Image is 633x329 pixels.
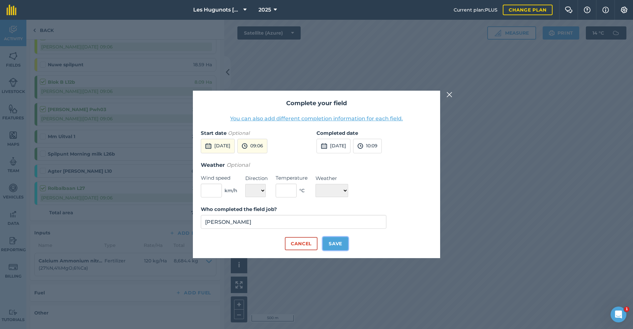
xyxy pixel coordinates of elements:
[446,91,452,99] img: svg+xml;base64,PHN2ZyB4bWxucz0iaHR0cDovL3d3dy53My5vcmcvMjAwMC9zdmciIHdpZHRoPSIyMiIgaGVpZ2h0PSIzMC...
[583,7,591,13] img: A question mark icon
[285,237,317,250] button: Cancel
[611,307,626,322] iframe: Intercom live chat
[7,5,16,15] img: fieldmargin Logo
[237,139,267,153] button: 09:06
[201,174,237,182] label: Wind speed
[228,130,250,136] em: Optional
[242,142,248,150] img: svg+xml;base64,PD94bWwgdmVyc2lvbj0iMS4wIiBlbmNvZGluZz0idXRmLTgiPz4KPCEtLSBHZW5lcmF0b3I6IEFkb2JlIE...
[503,5,553,15] a: Change plan
[321,142,327,150] img: svg+xml;base64,PD94bWwgdmVyc2lvbj0iMS4wIiBlbmNvZGluZz0idXRmLTgiPz4KPCEtLSBHZW5lcmF0b3I6IEFkb2JlIE...
[620,7,628,13] img: A cog icon
[316,174,348,182] label: Weather
[316,130,358,136] strong: Completed date
[201,206,277,212] strong: Who completed the field job?
[565,7,573,13] img: Two speech bubbles overlapping with the left bubble in the forefront
[454,6,497,14] span: Current plan : PLUS
[258,6,271,14] span: 2025
[357,142,363,150] img: svg+xml;base64,PD94bWwgdmVyc2lvbj0iMS4wIiBlbmNvZGluZz0idXRmLTgiPz4KPCEtLSBHZW5lcmF0b3I6IEFkb2JlIE...
[201,99,432,108] h2: Complete your field
[316,139,350,153] button: [DATE]
[276,174,308,182] label: Temperature
[299,187,305,194] span: ° C
[205,142,212,150] img: svg+xml;base64,PD94bWwgdmVyc2lvbj0iMS4wIiBlbmNvZGluZz0idXRmLTgiPz4KPCEtLSBHZW5lcmF0b3I6IEFkb2JlIE...
[226,162,250,168] em: Optional
[245,174,268,182] label: Direction
[323,237,348,250] button: Save
[201,130,226,136] strong: Start date
[602,6,609,14] img: svg+xml;base64,PHN2ZyB4bWxucz0iaHR0cDovL3d3dy53My5vcmcvMjAwMC9zdmciIHdpZHRoPSIxNyIgaGVpZ2h0PSIxNy...
[225,187,237,194] span: km/h
[353,139,382,153] button: 10:09
[201,139,235,153] button: [DATE]
[230,115,403,123] button: You can also add different completion information for each field.
[201,161,432,169] h3: Weather
[193,6,241,14] span: Les Hugunots [GEOGRAPHIC_DATA]
[624,307,629,312] span: 1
